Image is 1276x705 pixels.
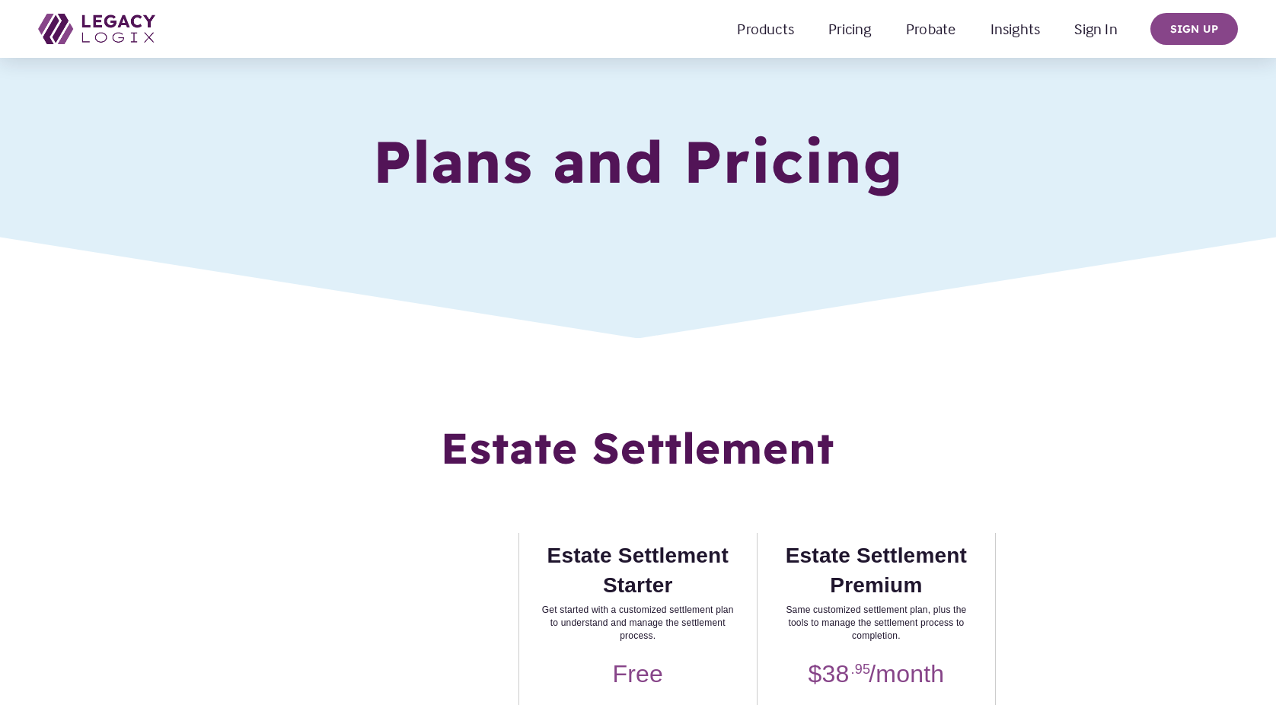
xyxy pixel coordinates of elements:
span: Get started with a customized settlement plan to understand and manage the settlement process. [542,605,734,641]
span: Free [612,660,663,687]
span: Pricing [828,18,871,40]
th: Estate Settlement Premium [757,533,995,654]
a: Insights [990,16,1041,42]
a: Sign In [1074,16,1117,42]
h2: Estate Settlement [190,423,1087,474]
img: Legacy Logix [38,14,155,44]
h1: Plans and Pricing [190,128,1087,194]
span: $38 /month [809,660,945,687]
span: Same customized settlement plan, plus the tools to manage the settlement process to completion. [786,605,966,641]
a: folder dropdown [828,16,871,42]
th: Estate Settlement Starter [518,533,757,654]
a: folder dropdown [737,16,794,42]
a: Probate [906,16,955,42]
a: Sign up [1150,13,1237,45]
span: .95 [851,662,871,677]
span: Products [737,18,794,40]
